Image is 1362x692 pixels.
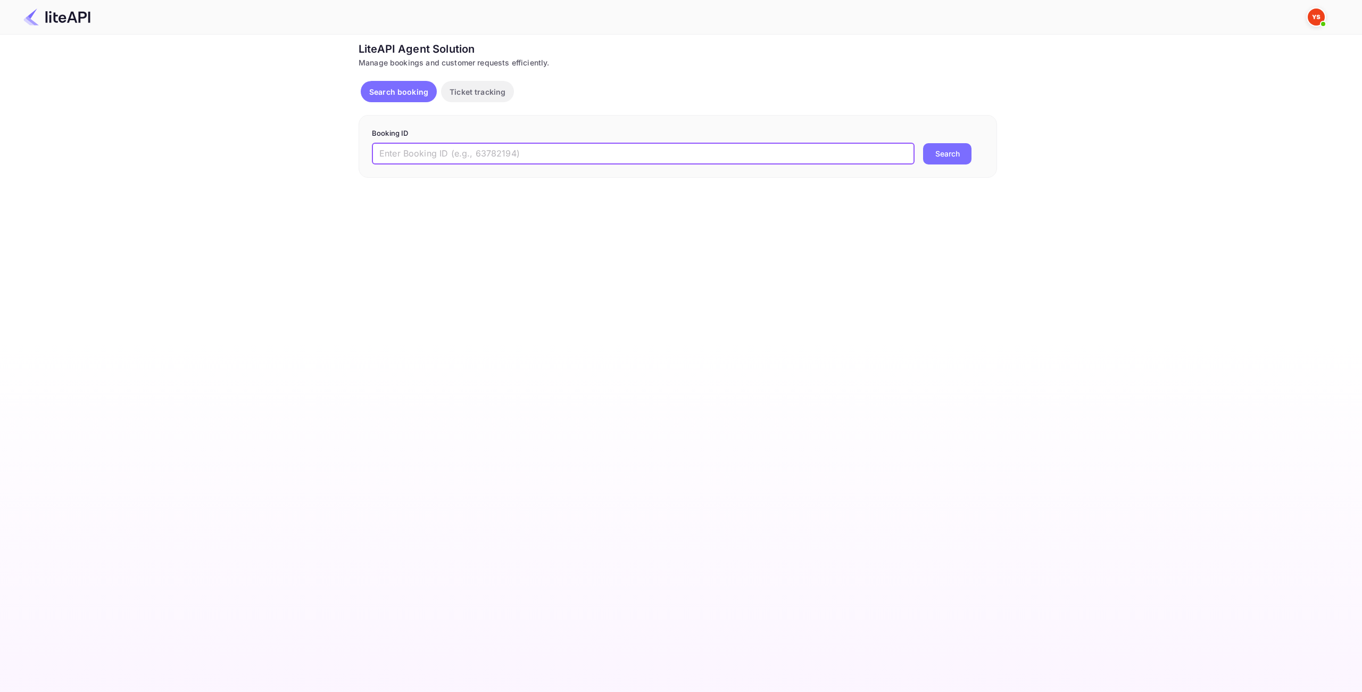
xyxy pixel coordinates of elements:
[359,57,997,68] div: Manage bookings and customer requests efficiently.
[372,143,915,164] input: Enter Booking ID (e.g., 63782194)
[450,86,505,97] p: Ticket tracking
[923,143,971,164] button: Search
[23,9,90,26] img: LiteAPI Logo
[1308,9,1325,26] img: Yandex Support
[369,86,428,97] p: Search booking
[372,128,984,139] p: Booking ID
[359,41,997,57] div: LiteAPI Agent Solution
